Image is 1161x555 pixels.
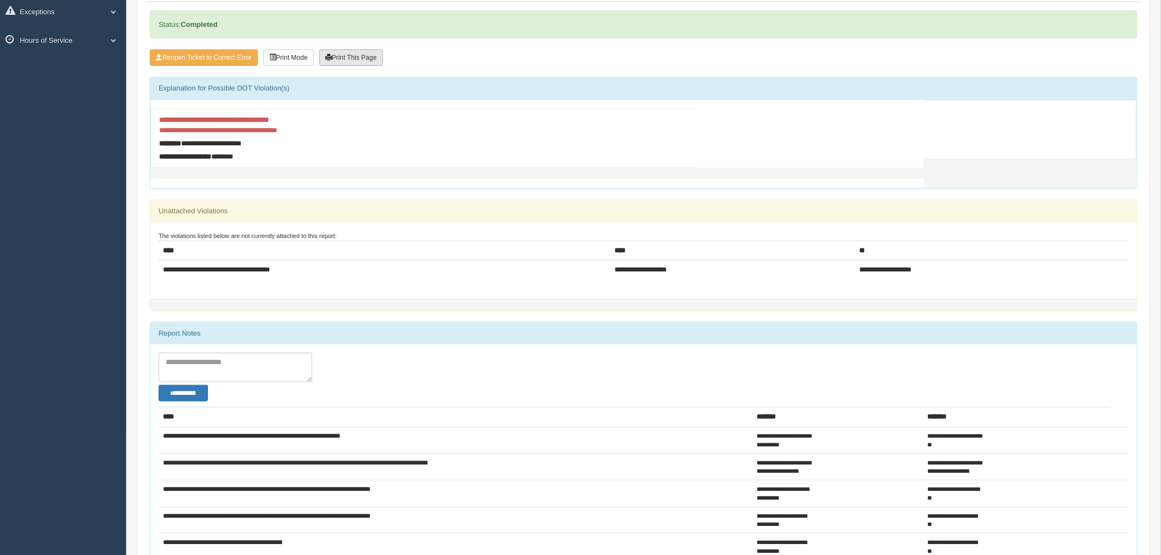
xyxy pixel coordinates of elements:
div: Explanation for Possible DOT Violation(s) [150,77,1137,99]
button: Print Mode [263,49,314,66]
button: Reopen Ticket [150,49,258,66]
small: The violations listed below are not currently attached to this report: [159,233,337,239]
button: Change Filter Options [159,385,208,401]
div: Status: [150,10,1137,38]
button: Print This Page [319,49,383,66]
div: Report Notes [150,322,1137,344]
div: Unattached Violations [150,200,1137,222]
strong: Completed [181,20,217,29]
